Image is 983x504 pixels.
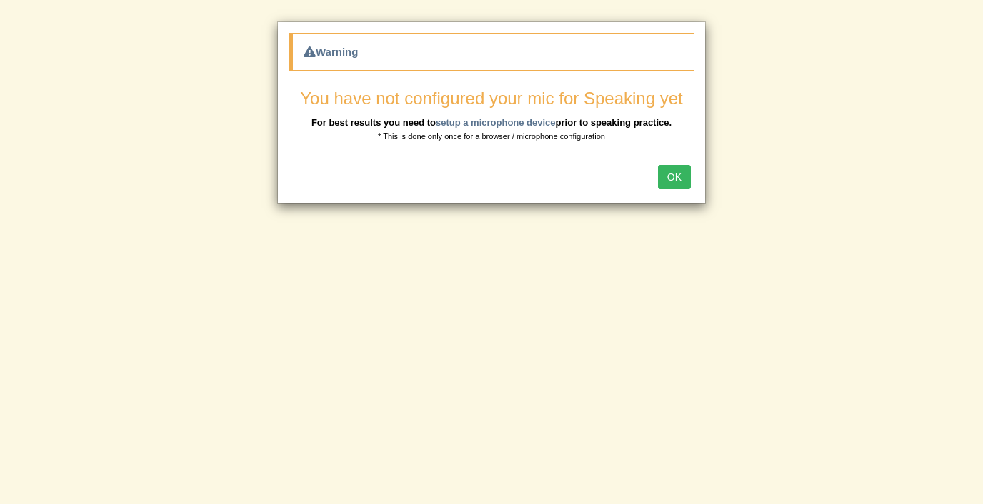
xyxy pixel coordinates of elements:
small: * This is done only once for a browser / microphone configuration [378,132,605,141]
span: You have not configured your mic for Speaking yet [300,89,682,108]
div: Warning [289,33,694,71]
a: setup a microphone device [436,117,556,128]
button: OK [658,165,691,189]
b: For best results you need to prior to speaking practice. [311,117,672,128]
